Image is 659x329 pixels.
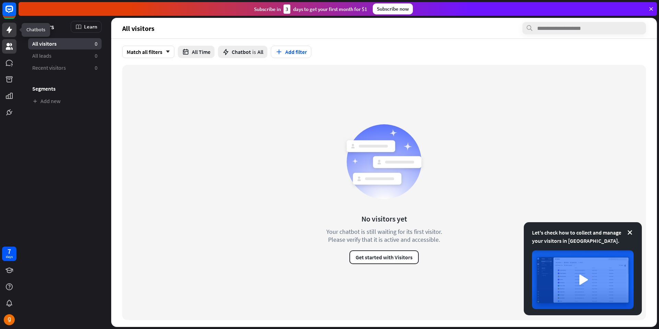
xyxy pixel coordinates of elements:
span: Learn [84,23,97,30]
div: Your chatbot is still waiting for its first visitor. Please verify that it is active and accessible. [314,228,454,243]
a: Add new [28,95,102,107]
div: Match all filters [122,46,174,58]
span: Visitors [32,23,54,31]
div: 7 [8,248,11,254]
img: image [532,250,634,309]
div: Let's check how to collect and manage your visitors in [GEOGRAPHIC_DATA]. [532,228,634,245]
button: Get started with Visitors [349,250,419,264]
button: Open LiveChat chat widget [5,3,26,23]
button: Add filter [271,46,311,58]
span: All visitors [32,40,57,47]
span: All visitors [122,24,154,32]
a: Recent visitors 0 [28,62,102,73]
button: All Time [178,46,215,58]
span: Recent visitors [32,64,66,71]
a: All leads 0 [28,50,102,61]
div: 3 [284,4,290,14]
a: 7 days [2,247,16,261]
span: Chatbot [232,48,251,55]
span: is [252,48,256,55]
aside: 0 [95,40,97,47]
aside: 0 [95,64,97,71]
i: arrow_down [162,50,170,54]
div: Subscribe now [373,3,413,14]
aside: 0 [95,52,97,59]
div: days [6,254,13,259]
h3: Segments [28,85,102,92]
span: All [257,48,263,55]
span: All leads [32,52,51,59]
div: Subscribe in days to get your first month for $1 [254,4,367,14]
div: No visitors yet [361,214,407,224]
